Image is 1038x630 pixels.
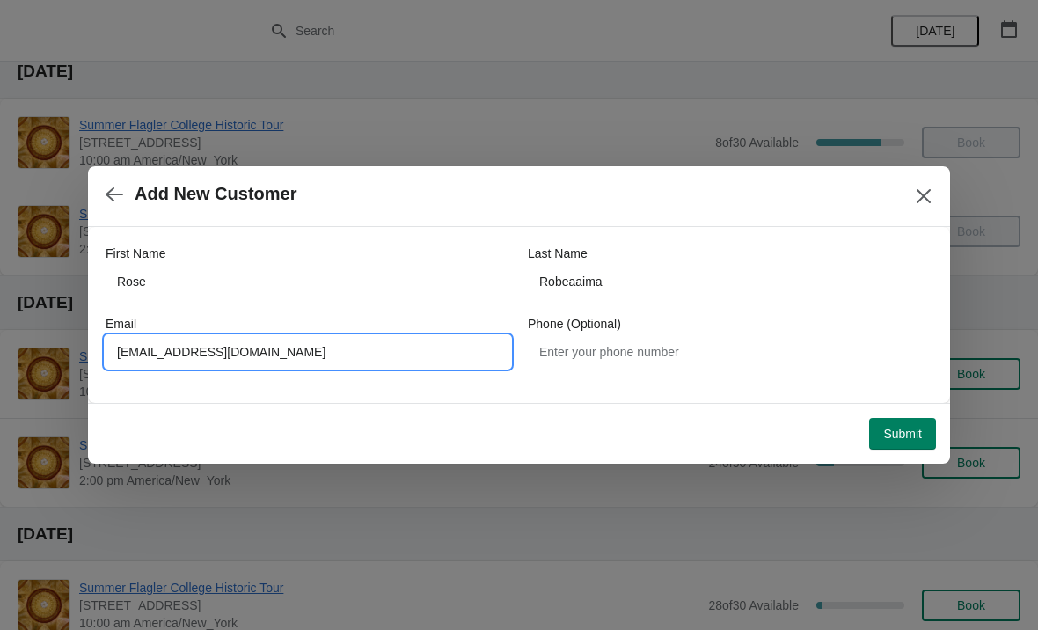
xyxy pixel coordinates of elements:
[528,315,621,333] label: Phone (Optional)
[106,266,510,297] input: John
[528,266,932,297] input: Smith
[135,184,296,204] h2: Add New Customer
[106,315,136,333] label: Email
[106,245,165,262] label: First Name
[106,336,510,368] input: Enter your email
[869,418,936,450] button: Submit
[528,245,588,262] label: Last Name
[883,427,922,441] span: Submit
[908,180,939,212] button: Close
[528,336,932,368] input: Enter your phone number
